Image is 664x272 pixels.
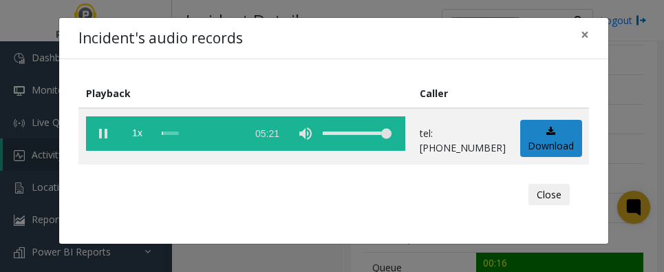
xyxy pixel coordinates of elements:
[420,126,506,155] p: tel:[PHONE_NUMBER]
[581,25,589,44] span: ×
[571,18,599,52] button: Close
[412,79,513,108] th: Caller
[162,116,240,151] div: scrub bar
[78,28,243,50] h4: Incident's audio records
[323,116,392,151] div: volume level
[520,120,582,158] a: Download
[528,184,570,206] button: Close
[78,79,412,108] th: Playback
